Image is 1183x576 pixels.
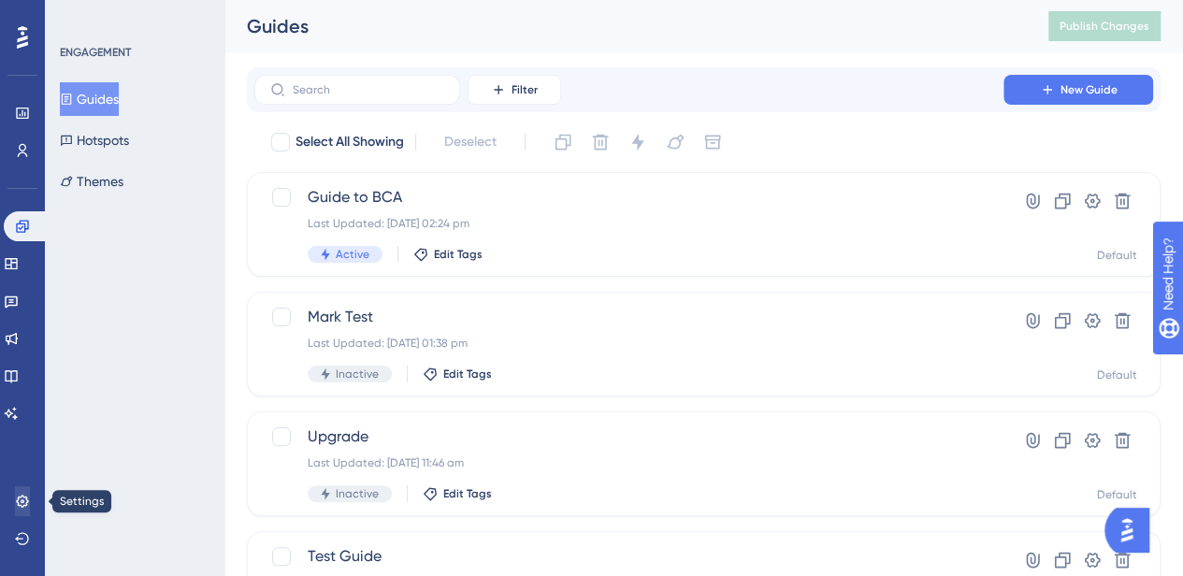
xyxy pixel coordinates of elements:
div: Guides [247,13,1002,39]
button: Edit Tags [413,247,483,262]
button: New Guide [1003,75,1153,105]
span: Inactive [336,367,379,382]
span: Edit Tags [443,486,492,501]
div: Default [1097,487,1137,502]
span: Edit Tags [443,367,492,382]
span: New Guide [1060,82,1118,97]
button: Publish Changes [1048,11,1161,41]
div: Last Updated: [DATE] 02:24 pm [308,216,950,231]
span: Mark Test [308,306,950,328]
div: Last Updated: [DATE] 11:46 am [308,455,950,470]
button: Hotspots [60,123,129,157]
span: Active [336,247,369,262]
button: Edit Tags [423,486,492,501]
span: Upgrade [308,425,950,448]
div: Last Updated: [DATE] 01:38 pm [308,336,950,351]
span: Test Guide [308,545,950,568]
span: Publish Changes [1060,19,1149,34]
span: Edit Tags [434,247,483,262]
div: ENGAGEMENT [60,45,131,60]
span: Select All Showing [296,131,404,153]
button: Themes [60,165,123,198]
div: Default [1097,367,1137,382]
span: Guide to BCA [308,186,950,209]
button: Deselect [427,125,513,159]
button: Guides [60,82,119,116]
div: Default [1097,248,1137,263]
span: Deselect [444,131,497,153]
span: Inactive [336,486,379,501]
input: Search [293,83,444,96]
iframe: UserGuiding AI Assistant Launcher [1104,502,1161,558]
button: Edit Tags [423,367,492,382]
span: Filter [512,82,538,97]
button: Filter [468,75,561,105]
span: Need Help? [44,5,117,27]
